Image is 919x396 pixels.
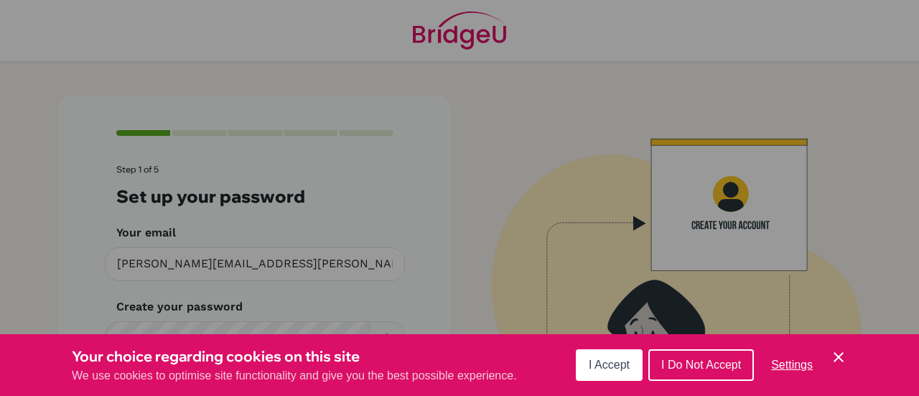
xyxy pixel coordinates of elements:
[648,349,754,381] button: I Do Not Accept
[576,349,643,381] button: I Accept
[661,359,741,371] span: I Do Not Accept
[589,359,630,371] span: I Accept
[72,346,517,367] h3: Your choice regarding cookies on this site
[830,349,847,366] button: Save and close
[72,367,517,385] p: We use cookies to optimise site functionality and give you the best possible experience.
[760,351,824,379] button: Settings
[771,359,813,371] span: Settings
